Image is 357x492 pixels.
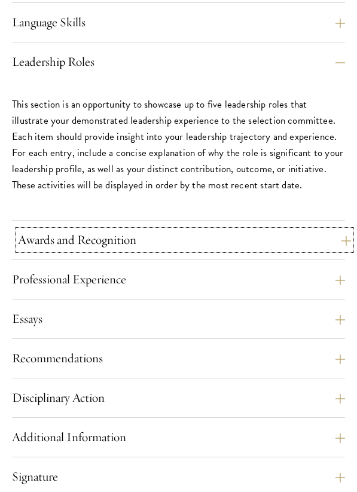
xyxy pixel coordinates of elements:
[12,467,345,487] button: Signature
[12,270,345,289] button: Professional Experience
[18,230,351,250] button: Awards and Recognition
[12,96,345,193] p: This section is an opportunity to showcase up to five leadership roles that illustrate your demon...
[12,427,345,447] button: Additional Information
[12,52,345,72] button: Leadership Roles
[12,13,345,32] button: Language Skills
[12,388,345,408] button: Disciplinary Action
[12,309,345,329] button: Essays
[12,349,345,368] button: Recommendations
